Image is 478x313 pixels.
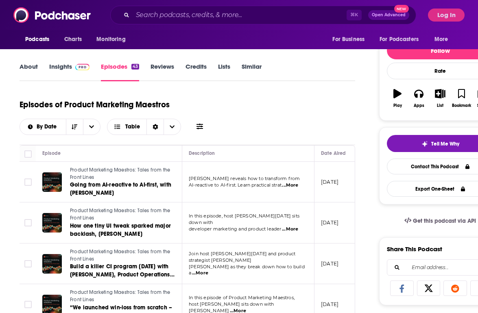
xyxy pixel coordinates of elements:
a: Product Marketing Maestros: Tales from the Front Lines [70,289,175,303]
span: [PERSON_NAME] reveals how to transform from [189,176,300,181]
span: Product Marketing Maestros: Tales from the Front Lines [70,167,170,180]
button: open menu [429,32,458,47]
span: ...More [192,270,208,276]
span: Monitoring [96,34,125,45]
span: Product Marketing Maestros: Tales from the Front Lines [70,249,170,262]
div: Apps [414,103,424,108]
a: Product Marketing Maestros: Tales from the Front Lines [70,167,175,181]
span: In this episode, host [PERSON_NAME][DATE] sits down with [189,213,299,225]
button: Log In [428,9,465,22]
a: Episodes43 [101,63,139,81]
div: Episode [42,148,61,158]
button: Open AdvancedNew [368,10,409,20]
h3: Share This Podcast [387,245,442,253]
span: Open Advanced [372,13,406,17]
button: Play [387,84,408,113]
span: Tell Me Why [431,141,459,147]
span: Join host [PERSON_NAME][DATE] and product strategist [PERSON_NAME] [189,251,295,263]
span: [PERSON_NAME] as they break down how to build a [189,264,305,276]
span: Toggle select row [24,260,32,267]
input: Search podcasts, credits, & more... [133,9,347,22]
span: Get this podcast via API [413,217,476,224]
span: Build a killer CI program [DATE] with [PERSON_NAME], Product Operations & Strategy at Unifonic [70,263,175,286]
button: Choose View [107,119,181,135]
div: Description [189,148,215,158]
div: Bookmark [452,103,471,108]
span: developer marketing and product leader [189,226,282,232]
p: [DATE] [321,219,338,226]
a: Similar [242,63,262,81]
a: Share on Facebook [390,280,414,296]
button: Sort Direction [66,119,83,135]
button: open menu [327,32,375,47]
span: Product Marketing Maestros: Tales from the Front Lines [70,289,170,302]
button: open menu [83,119,100,135]
span: For Business [332,34,365,45]
div: 43 [131,64,139,70]
div: Sort Direction [146,119,164,135]
div: Search podcasts, credits, & more... [110,6,416,24]
span: ⌘ K [347,10,362,20]
span: Going from AI-reactive to AI-first, with [PERSON_NAME] [70,181,171,196]
img: tell me why sparkle [421,141,428,147]
img: Podchaser Pro [75,64,89,70]
p: [DATE] [321,178,338,185]
a: Build a killer CI program [DATE] with [PERSON_NAME], Product Operations & Strategy at Unifonic [70,263,175,279]
span: New [394,5,409,13]
a: Reviews [151,63,174,81]
button: open menu [20,124,66,130]
a: InsightsPodchaser Pro [49,63,89,81]
span: Toggle select row [24,219,32,226]
a: How one tiny UI tweak sparked major backlash, [PERSON_NAME] [70,222,175,238]
span: Podcasts [25,34,49,45]
a: Going from AI-reactive to AI-first, with [PERSON_NAME] [70,181,175,197]
button: open menu [20,32,60,47]
span: By Date [37,124,59,130]
span: Table [125,124,140,130]
a: Charts [59,32,87,47]
span: Product Marketing Maestros: Tales from the Front Lines [70,208,170,221]
a: Product Marketing Maestros: Tales from the Front Lines [70,248,175,263]
h2: Choose List sort [20,119,100,135]
button: Apps [408,84,429,113]
button: List [430,84,451,113]
button: open menu [91,32,136,47]
span: Charts [64,34,82,45]
div: List [437,103,443,108]
div: Date Aired [321,148,346,158]
span: ...More [282,182,298,189]
a: Credits [186,63,207,81]
button: open menu [374,32,430,47]
button: Bookmark [451,84,472,113]
a: Share on Reddit [443,280,467,296]
span: Toggle select row [24,178,32,186]
div: Play [393,103,402,108]
span: In this episode of Product Marketing Maestros, [189,295,295,300]
span: Toggle select row [24,301,32,308]
img: Podchaser - Follow, Share and Rate Podcasts [13,7,92,23]
span: More [434,34,448,45]
a: About [20,63,38,81]
span: AI-reactive to AI-first. Learn practical strat [189,182,282,188]
p: [DATE] [321,260,338,267]
p: [DATE] [321,301,338,308]
a: Lists [218,63,230,81]
span: ...More [282,226,298,233]
a: Product Marketing Maestros: Tales from the Front Lines [70,207,175,222]
span: How one tiny UI tweak sparked major backlash, [PERSON_NAME] [70,222,171,237]
h1: Episodes of Product Marketing Maestros [20,100,170,110]
span: For Podcasters [380,34,419,45]
a: Share on X/Twitter [417,280,441,296]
